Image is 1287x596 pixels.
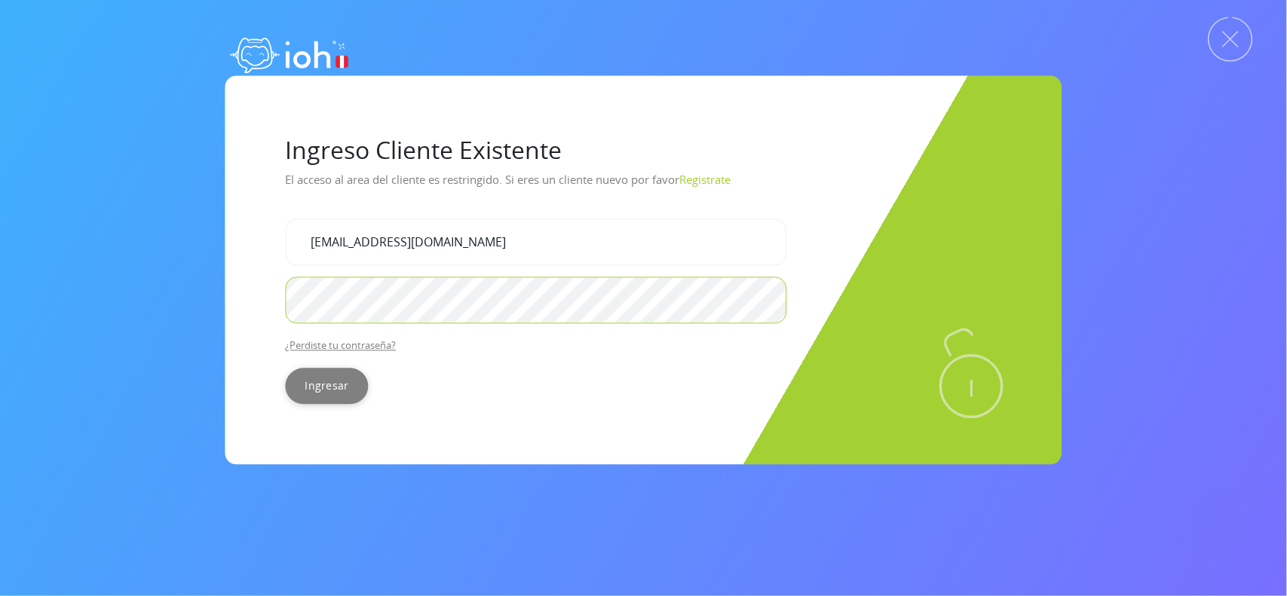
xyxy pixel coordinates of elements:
[286,167,1002,206] p: El acceso al area del cliente es restringido. Si eres un cliente nuevo por favor
[286,136,1002,164] h1: Ingreso Cliente Existente
[1208,17,1253,62] img: Cerrar
[225,23,354,83] img: logo
[286,339,397,353] a: ¿Perdiste tu contraseña?
[286,368,369,405] input: Ingresar
[286,219,787,265] input: Tu correo
[680,172,731,187] a: Registrate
